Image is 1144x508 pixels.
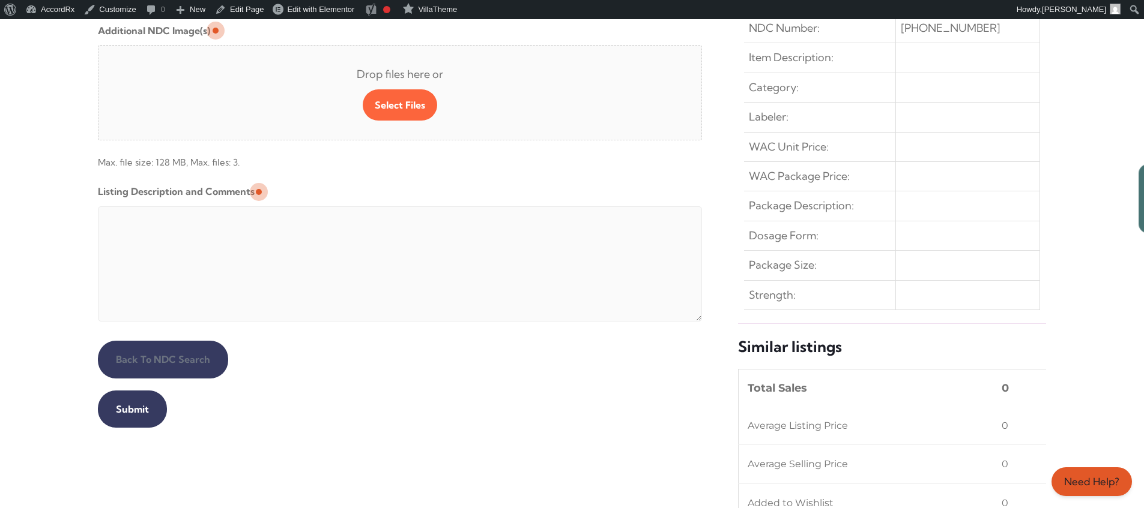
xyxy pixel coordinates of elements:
[901,19,1000,38] span: [PHONE_NUMBER]
[749,48,834,67] span: Item Description:
[98,145,703,172] span: Max. file size: 128 MB, Max. files: 3.
[1042,5,1106,14] span: [PERSON_NAME]
[749,167,850,186] span: WAC Package Price:
[363,89,437,121] button: select files, additional ndc image(s)
[98,182,255,201] label: Listing Description and Comments
[383,6,390,13] div: Focus keyphrase not set
[749,137,829,157] span: WAC Unit Price:
[1002,455,1008,474] span: 0
[98,341,228,378] input: Back to NDC Search
[738,337,1046,357] h5: Similar listings
[749,226,819,245] span: Dosage Form:
[749,196,854,215] span: Package Description:
[749,285,796,305] span: Strength:
[749,107,788,127] span: Labeler:
[1052,467,1132,496] a: Need Help?
[118,65,683,84] span: Drop files here or
[749,19,820,38] span: NDC Number:
[749,255,817,275] span: Package Size:
[748,378,807,398] span: Total Sales
[98,390,167,428] input: Submit
[748,455,848,474] span: Average Selling Price
[749,78,799,97] span: Category:
[1002,378,1009,398] span: 0
[1002,416,1008,435] span: 0
[748,416,848,435] span: Average Listing Price
[98,21,210,40] label: Additional NDC Image(s)
[287,5,354,14] span: Edit with Elementor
